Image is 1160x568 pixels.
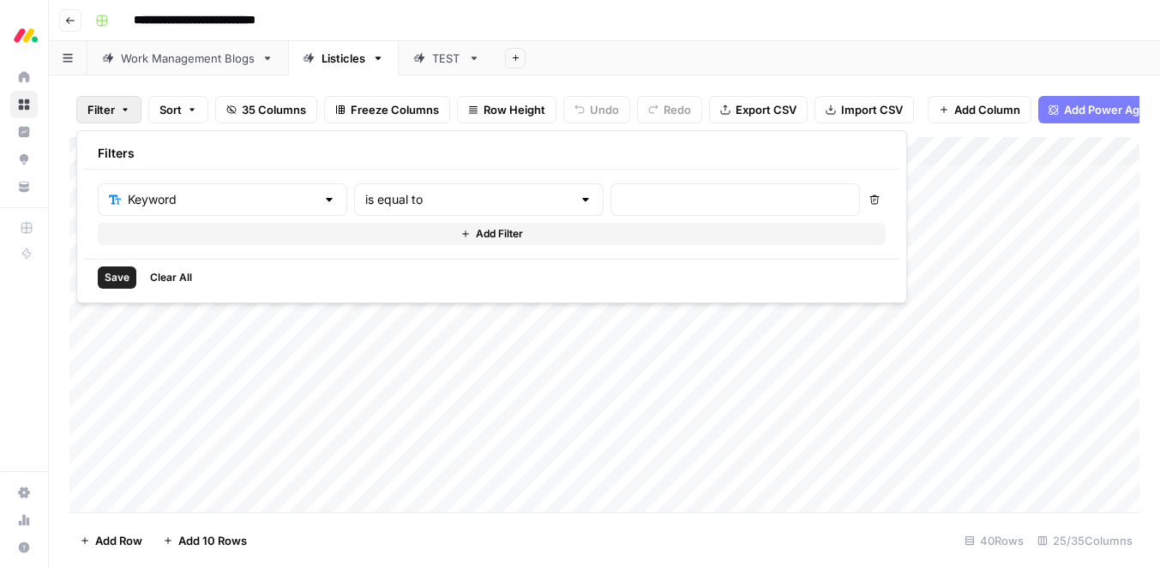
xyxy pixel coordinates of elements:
[10,118,38,146] a: Insights
[958,527,1031,554] div: 40 Rows
[10,20,41,51] img: Monday.com Logo
[10,479,38,506] a: Settings
[159,101,182,118] span: Sort
[10,146,38,173] a: Opportunities
[484,101,545,118] span: Row Height
[476,226,523,242] span: Add Filter
[10,534,38,561] button: Help + Support
[1064,101,1157,118] span: Add Power Agent
[432,50,461,67] div: TEST
[736,101,796,118] span: Export CSV
[10,506,38,534] a: Usage
[563,96,630,123] button: Undo
[69,527,153,554] button: Add Row
[242,101,306,118] span: 35 Columns
[664,101,691,118] span: Redo
[10,14,38,57] button: Workspace: Monday.com
[324,96,450,123] button: Freeze Columns
[10,173,38,200] a: Your Data
[178,532,247,549] span: Add 10 Rows
[128,191,316,208] input: Keyword
[1031,527,1139,554] div: 25/35 Columns
[148,96,208,123] button: Sort
[351,101,439,118] span: Freeze Columns
[841,101,903,118] span: Import CSV
[84,138,899,170] div: Filters
[365,191,572,208] input: is equal to
[105,270,129,285] span: Save
[76,130,907,303] div: Filter
[95,532,142,549] span: Add Row
[98,266,136,289] button: Save
[98,223,886,245] button: Add Filter
[814,96,914,123] button: Import CSV
[76,96,141,123] button: Filter
[322,50,365,67] div: Listicles
[399,41,495,75] a: TEST
[87,41,288,75] a: Work Management Blogs
[709,96,808,123] button: Export CSV
[87,101,115,118] span: Filter
[954,101,1020,118] span: Add Column
[10,63,38,91] a: Home
[288,41,399,75] a: Listicles
[153,527,257,554] button: Add 10 Rows
[121,50,255,67] div: Work Management Blogs
[637,96,702,123] button: Redo
[457,96,556,123] button: Row Height
[928,96,1031,123] button: Add Column
[10,91,38,118] a: Browse
[590,101,619,118] span: Undo
[215,96,317,123] button: 35 Columns
[143,266,199,289] button: Clear All
[150,270,192,285] span: Clear All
